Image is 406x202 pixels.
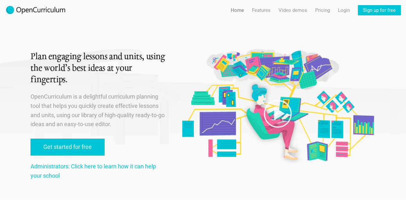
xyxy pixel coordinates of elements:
[30,139,105,156] a: Get started for free
[30,92,166,129] p: OpenCurriculum is a delightful curriculum planning tool that helps you quickly create effective l...
[252,5,271,15] a: Features
[315,5,330,15] a: Pricing
[358,5,401,15] a: Sign up for free
[338,5,350,15] a: Login
[5,5,66,15] img: 2017-logo-m.png
[30,163,156,179] a: Administrators: Click here to learn how it can help your school
[231,5,244,15] a: Home
[279,5,307,15] a: Video demos
[30,51,166,86] h1: Plan engaging lessons and units, using the world’s best ideas at your fingertips.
